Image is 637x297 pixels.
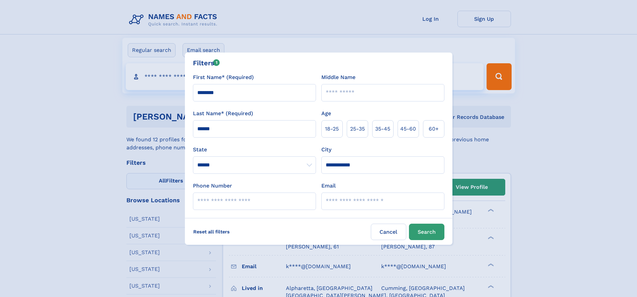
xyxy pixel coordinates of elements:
[321,182,336,190] label: Email
[193,182,232,190] label: Phone Number
[321,73,355,81] label: Middle Name
[189,224,234,240] label: Reset all filters
[400,125,416,133] span: 45‑60
[375,125,390,133] span: 35‑45
[371,224,406,240] label: Cancel
[409,224,444,240] button: Search
[193,58,220,68] div: Filters
[193,73,254,81] label: First Name* (Required)
[321,146,331,154] label: City
[325,125,339,133] span: 18‑25
[429,125,439,133] span: 60+
[193,109,253,118] label: Last Name* (Required)
[193,146,316,154] label: State
[321,109,331,118] label: Age
[350,125,365,133] span: 25‑35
